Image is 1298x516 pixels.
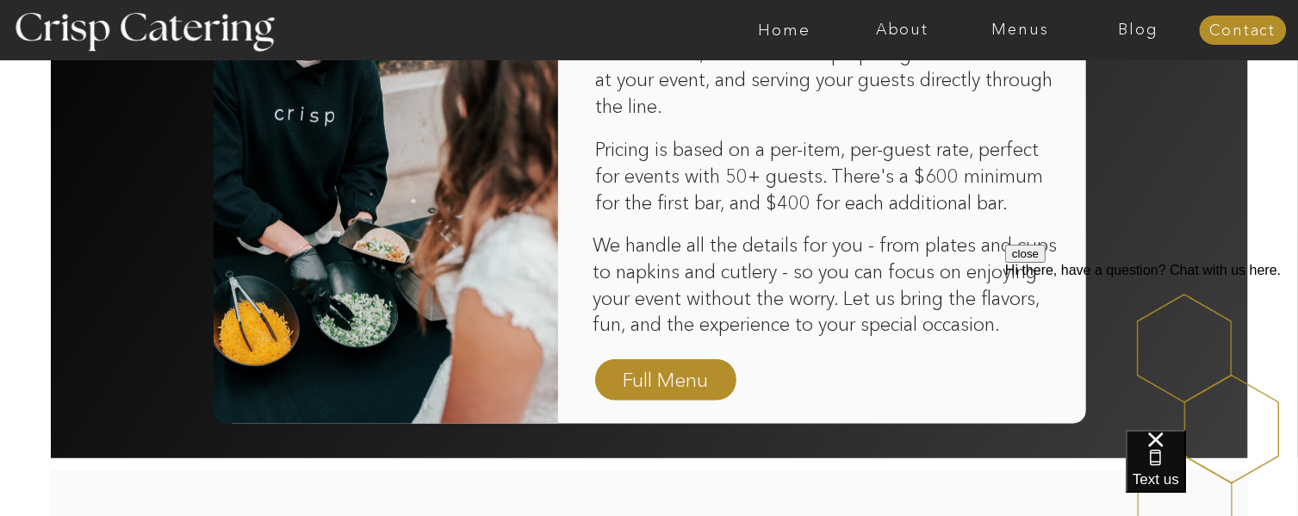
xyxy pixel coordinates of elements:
a: Contact [1199,22,1286,40]
a: Menus [961,22,1079,39]
a: Blog [1079,22,1197,39]
iframe: podium webchat widget bubble [1126,430,1298,516]
iframe: podium webchat widget prompt [1005,245,1298,451]
p: Pricing is based on a per-item, per-guest rate, perfect for events with 50+ guests. There's a $60... [596,137,1063,218]
a: Home [725,22,843,39]
p: We handle all the details for you - from plates and cups to napkins and cutlery - so you can focu... [593,233,1067,339]
a: About [843,22,961,39]
a: Full Menu [616,366,716,396]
